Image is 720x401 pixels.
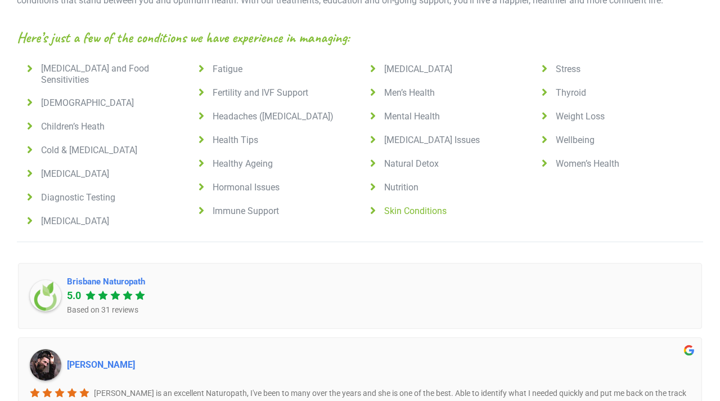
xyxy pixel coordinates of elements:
[67,289,81,302] div: 5.0
[551,87,586,99] span: Thyroid
[22,191,183,204] a: Diagnostic Testing
[194,181,354,194] a: Hormonal Issues
[366,134,526,146] a: [MEDICAL_DATA] Issues
[366,87,526,99] a: Men’s Health
[208,111,334,122] span: Headaches ([MEDICAL_DATA])
[551,135,595,146] span: Wellbeing
[67,306,138,315] span: Based on 31 reviews
[551,158,619,170] span: Women’s Health
[380,111,440,122] span: Mental Health
[208,182,280,193] span: Hormonal Issues
[537,63,697,75] a: Stress
[551,64,580,75] span: Stress
[537,110,697,123] a: Weight Loss
[380,158,439,170] span: Natural Detox
[380,135,480,146] span: [MEDICAL_DATA] Issues
[194,63,354,75] a: Fatigue
[67,277,145,287] a: Brisbane Naturopath
[30,280,61,311] img: Brisbane Naturopath
[537,87,697,99] a: Thyroid
[366,110,526,123] a: Mental Health
[37,121,105,132] span: Children’s Heath
[37,168,109,180] span: [MEDICAL_DATA]
[194,158,354,170] a: Healthy Ageing
[37,63,183,86] span: [MEDICAL_DATA] and Food Sensitivities
[37,97,134,109] span: [DEMOGRAPHIC_DATA]
[366,63,526,75] a: [MEDICAL_DATA]
[380,206,447,217] span: Skin Conditions
[366,181,526,194] a: Nutrition
[366,158,526,170] a: Natural Detox
[37,192,115,203] span: Diagnostic Testing
[208,206,279,217] span: Immune Support
[194,205,354,217] a: Immune Support
[208,64,242,75] span: Fatigue
[208,135,258,146] span: Health Tips
[22,215,183,228] a: [MEDICAL_DATA]
[37,216,109,227] span: [MEDICAL_DATA]
[537,158,697,170] a: Women’s Health
[194,110,354,123] a: Headaches ([MEDICAL_DATA])
[22,97,183,109] a: [DEMOGRAPHIC_DATA]
[551,111,605,122] span: Weight Loss
[37,145,137,156] span: Cold & [MEDICAL_DATA]
[537,134,697,146] a: Wellbeing
[194,87,354,99] a: Fertility and IVF Support
[380,64,452,75] span: [MEDICAL_DATA]
[208,158,273,170] span: Healthy Ageing
[22,144,183,157] a: Cold & [MEDICAL_DATA]
[380,182,418,193] span: Nutrition
[366,205,526,217] a: Skin Conditions
[17,30,349,45] span: Here’s just a few of the conditions we have experience in managing:
[22,63,183,86] a: [MEDICAL_DATA] and Food Sensitivities
[67,358,690,372] div: Dan Willersdorf
[194,134,354,146] a: Health Tips
[22,168,183,180] a: [MEDICAL_DATA]
[380,87,435,99] span: Men’s Health
[30,349,61,381] img: Dan Willersdorf
[22,121,183,133] a: Children’s Heath
[208,87,308,99] span: Fertility and IVF Support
